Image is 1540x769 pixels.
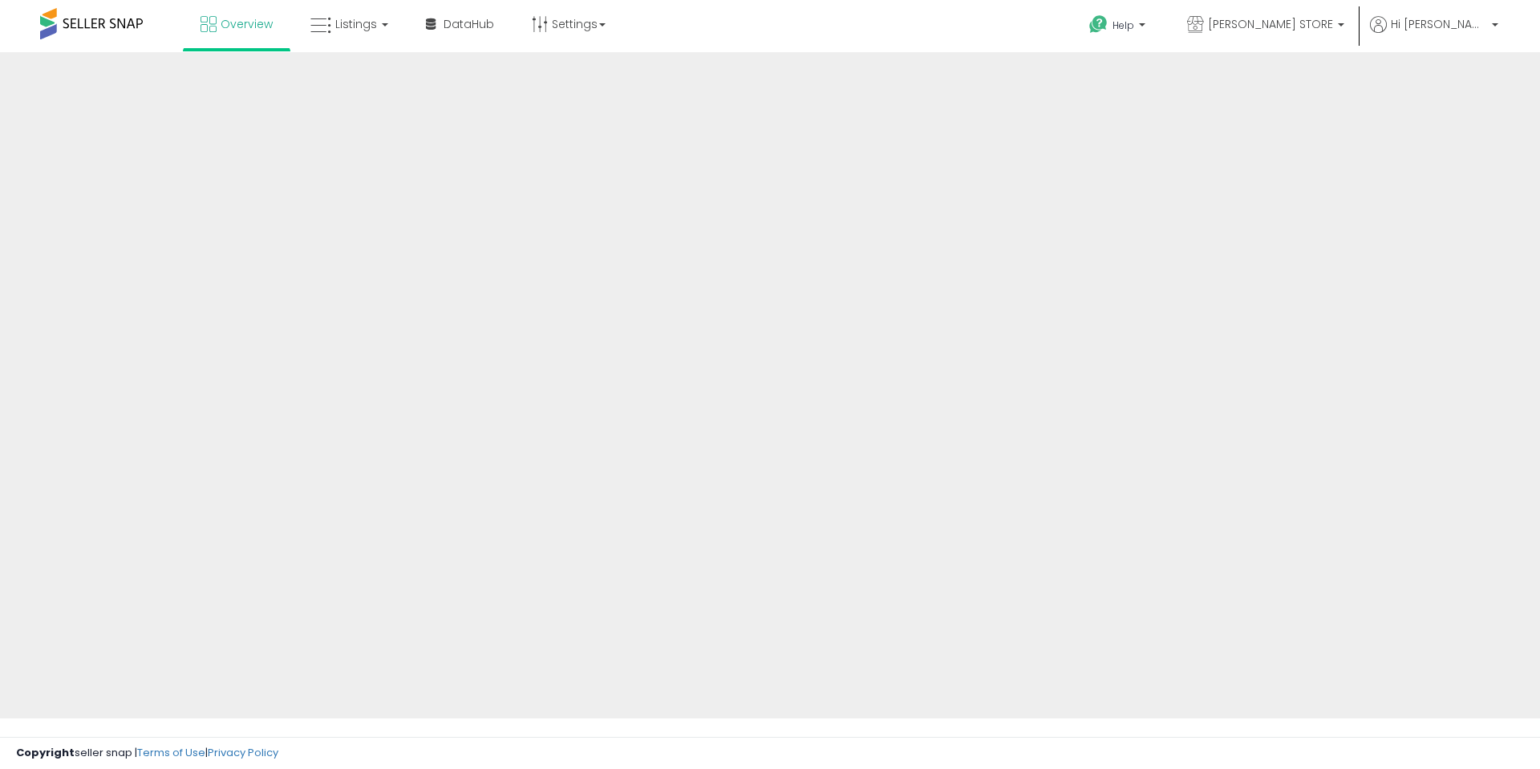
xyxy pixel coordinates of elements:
[1370,16,1498,52] a: Hi [PERSON_NAME]
[1391,16,1487,32] span: Hi [PERSON_NAME]
[1112,18,1134,32] span: Help
[1088,14,1108,35] i: Get Help
[221,16,273,32] span: Overview
[335,16,377,32] span: Listings
[1208,16,1333,32] span: [PERSON_NAME] STORE
[1076,2,1161,52] a: Help
[444,16,494,32] span: DataHub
